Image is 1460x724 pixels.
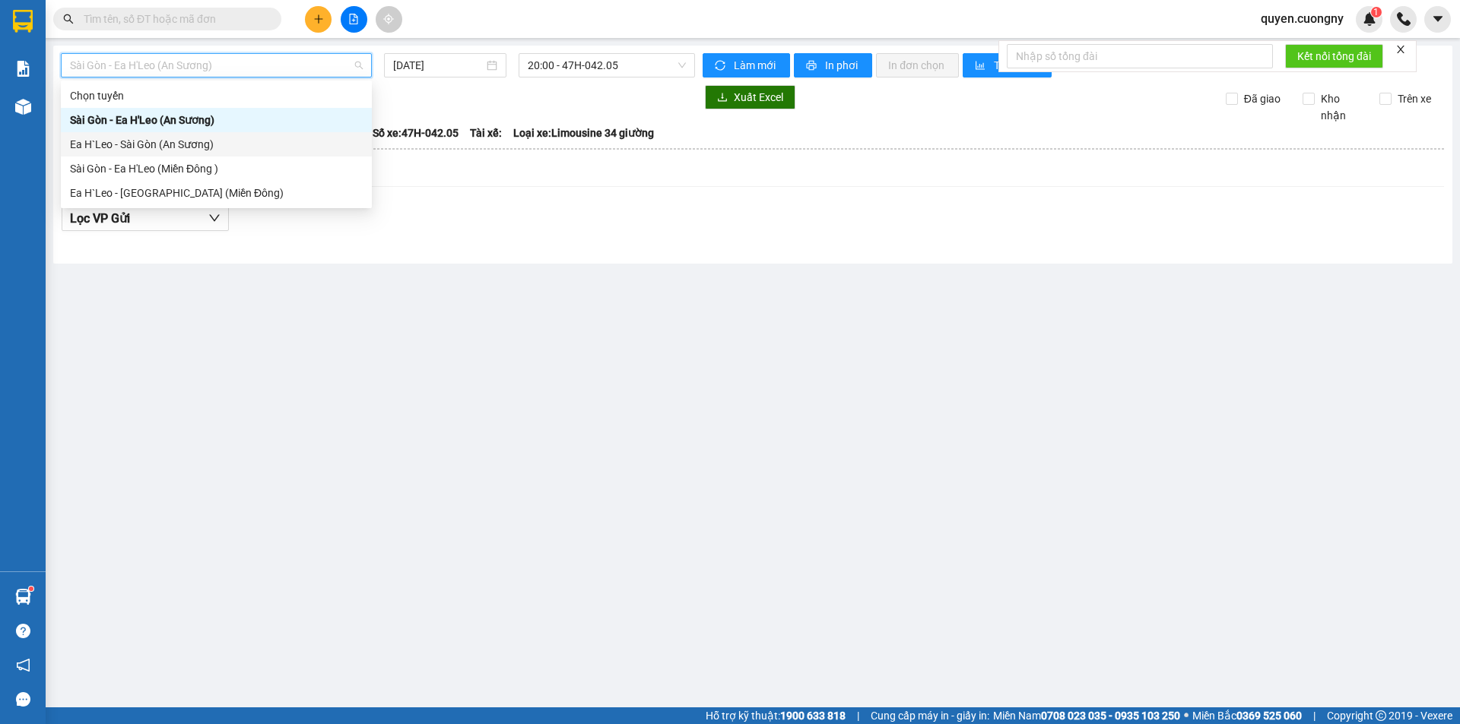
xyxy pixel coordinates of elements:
[70,112,363,128] div: Sài Gòn - Ea H'Leo (An Sương)
[871,707,989,724] span: Cung cấp máy in - giấy in:
[70,160,363,177] div: Sài Gòn - Ea H'Leo (Miền Đông )
[1007,44,1273,68] input: Nhập số tổng đài
[1313,707,1316,724] span: |
[15,99,31,115] img: warehouse-icon
[16,624,30,638] span: question-circle
[1424,6,1451,33] button: caret-down
[1376,710,1386,721] span: copyright
[208,212,221,224] span: down
[61,108,372,132] div: Sài Gòn - Ea H'Leo (An Sương)
[1297,48,1371,65] span: Kết nối tổng đài
[61,181,372,205] div: Ea H`Leo - Sài Gòn (Miền Đông)
[70,87,363,104] div: Chọn tuyến
[305,6,332,33] button: plus
[63,14,74,24] span: search
[1397,12,1411,26] img: phone-icon
[1249,9,1356,28] span: quyen.cuongny
[61,132,372,156] div: Ea H`Leo - Sài Gòn (An Sương)
[373,125,459,141] span: Số xe: 47H-042.05
[963,53,1052,77] button: bar-chartThống kê
[715,60,728,72] span: sync
[61,156,372,181] div: Sài Gòn - Ea H'Leo (Miền Đông )
[393,57,484,74] input: 12/10/2025
[313,14,324,24] span: plus
[825,57,860,74] span: In phơi
[1373,7,1379,17] span: 1
[341,6,367,33] button: file-add
[975,60,988,72] span: bar-chart
[70,185,363,201] div: Ea H`Leo - [GEOGRAPHIC_DATA] (Miền Đông)
[734,57,778,74] span: Làm mới
[84,11,263,27] input: Tìm tên, số ĐT hoặc mã đơn
[1371,7,1382,17] sup: 1
[470,125,502,141] span: Tài xế:
[876,53,959,77] button: In đơn chọn
[15,589,31,605] img: warehouse-icon
[857,707,859,724] span: |
[348,14,359,24] span: file-add
[703,53,790,77] button: syncLàm mới
[1363,12,1376,26] img: icon-new-feature
[780,710,846,722] strong: 1900 633 818
[1041,710,1180,722] strong: 0708 023 035 - 0935 103 250
[376,6,402,33] button: aim
[1192,707,1302,724] span: Miền Bắc
[794,53,872,77] button: printerIn phơi
[1285,44,1383,68] button: Kết nối tổng đài
[706,707,846,724] span: Hỗ trợ kỹ thuật:
[705,85,795,109] button: downloadXuất Excel
[1236,710,1302,722] strong: 0369 525 060
[1395,44,1406,55] span: close
[993,707,1180,724] span: Miền Nam
[29,586,33,591] sup: 1
[806,60,819,72] span: printer
[16,658,30,672] span: notification
[62,207,229,231] button: Lọc VP Gửi
[15,61,31,77] img: solution-icon
[1238,90,1287,107] span: Đã giao
[70,54,363,77] span: Sài Gòn - Ea H'Leo (An Sương)
[70,209,130,228] span: Lọc VP Gửi
[13,10,33,33] img: logo-vxr
[383,14,394,24] span: aim
[1315,90,1368,124] span: Kho nhận
[528,54,686,77] span: 20:00 - 47H-042.05
[513,125,654,141] span: Loại xe: Limousine 34 giường
[16,692,30,707] span: message
[61,84,372,108] div: Chọn tuyến
[1392,90,1437,107] span: Trên xe
[70,136,363,153] div: Ea H`Leo - Sài Gòn (An Sương)
[1431,12,1445,26] span: caret-down
[1184,713,1189,719] span: ⚪️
